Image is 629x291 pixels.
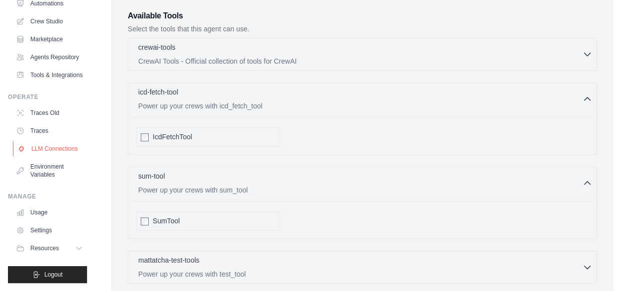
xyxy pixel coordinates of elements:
a: Environment Variables [12,159,87,183]
button: Resources [12,240,87,256]
div: Manage [8,193,87,200]
a: Crew Studio [12,13,87,29]
button: sum-tool Power up your crews with sum_tool [132,171,592,195]
p: CrewAI Tools - Official collection of tools for CrewAI [138,56,582,66]
p: Select the tools that this agent can use. [128,24,597,34]
p: icd-fetch-tool [138,87,178,97]
p: mattatcha-test-tools [138,255,199,265]
p: Power up your crews with sum_tool [138,185,582,195]
span: SumTool [153,216,180,226]
p: Power up your crews with test_tool [138,269,582,279]
a: Agents Repository [12,49,87,65]
span: Logout [44,271,63,279]
p: sum-tool [138,171,165,181]
a: Traces [12,123,87,139]
a: Marketplace [12,31,87,47]
h3: Available Tools [128,10,597,22]
button: mattatcha-test-tools Power up your crews with test_tool [132,255,592,279]
span: Resources [30,244,59,252]
a: Settings [12,222,87,238]
a: Traces Old [12,105,87,121]
p: Power up your crews with icd_fetch_tool [138,101,582,111]
button: Logout [8,266,87,283]
span: IcdFetchTool [153,132,192,142]
a: Tools & Integrations [12,67,87,83]
p: crewai-tools [138,42,176,52]
div: Operate [8,93,87,101]
a: Usage [12,204,87,220]
button: crewai-tools CrewAI Tools - Official collection of tools for CrewAI [132,42,592,66]
a: LLM Connections [13,141,88,157]
button: icd-fetch-tool Power up your crews with icd_fetch_tool [132,87,592,111]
